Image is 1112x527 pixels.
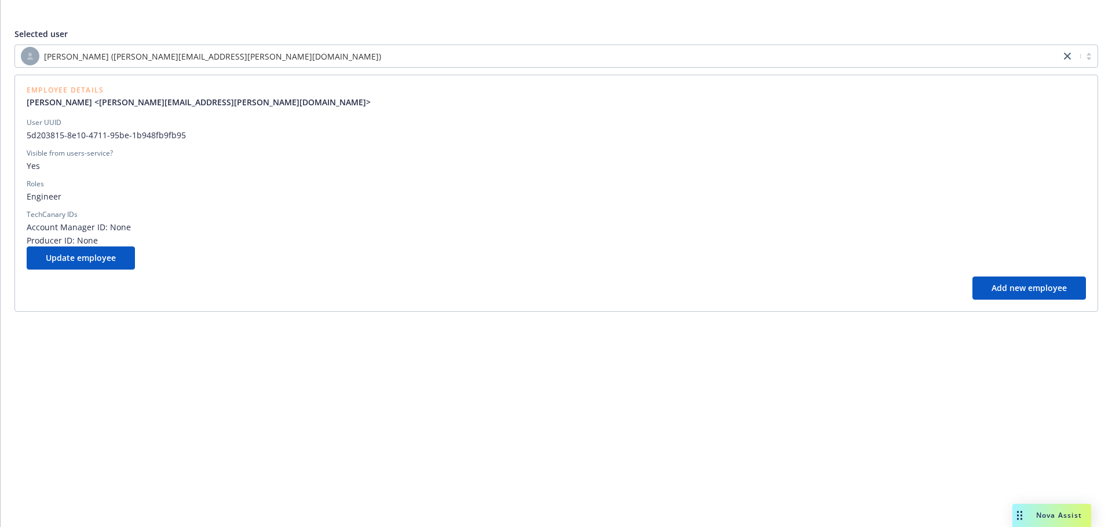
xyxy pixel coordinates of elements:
div: User UUID [27,117,61,128]
span: Engineer [27,190,1086,202]
div: Drag to move [1012,504,1027,527]
a: close [1060,49,1074,63]
span: Update employee [46,252,116,263]
button: Add new employee [972,277,1086,300]
span: [PERSON_NAME] ([PERSON_NAME][EMAIL_ADDRESS][PERSON_NAME][DOMAIN_NAME]) [44,50,381,62]
a: [PERSON_NAME] <[PERSON_NAME][EMAIL_ADDRESS][PERSON_NAME][DOMAIN_NAME]> [27,96,380,108]
span: Yes [27,160,1086,172]
span: Nova Assist [1036,510,1082,520]
span: Account Manager ID: None [27,221,1086,233]
div: Visible from users-service? [27,148,113,159]
span: 5d203815-8e10-4711-95be-1b948fb9fb95 [27,129,1086,141]
span: Producer ID: None [27,234,1086,246]
span: Add new employee [992,282,1067,293]
button: Nova Assist [1012,504,1091,527]
div: TechCanary IDs [27,209,78,220]
span: Employee Details [27,87,380,94]
button: Update employee [27,246,135,270]
span: Selected user [14,28,68,39]
span: [PERSON_NAME] ([PERSON_NAME][EMAIL_ADDRESS][PERSON_NAME][DOMAIN_NAME]) [21,47,1055,65]
div: Roles [27,179,44,189]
